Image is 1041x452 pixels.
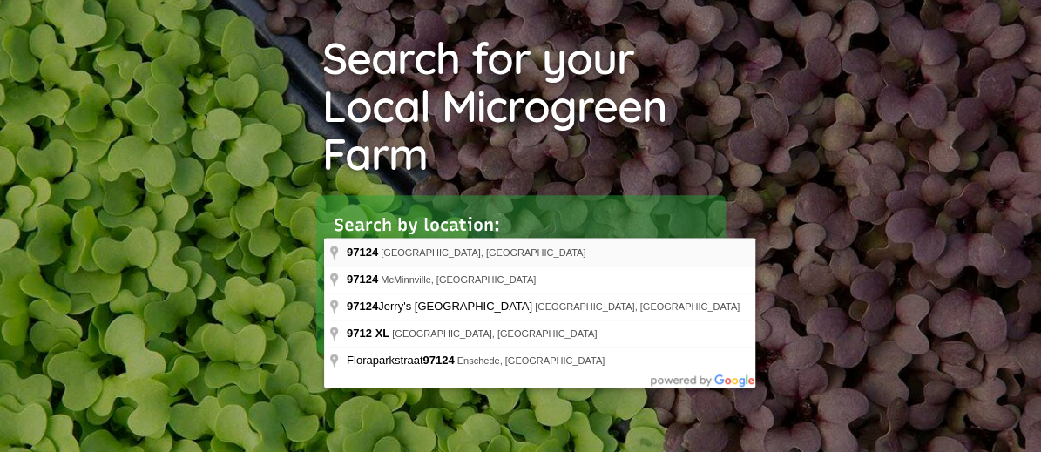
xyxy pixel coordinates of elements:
span: 9712 XL [347,327,389,340]
span: Jerry's [GEOGRAPHIC_DATA] [347,300,535,313]
span: [GEOGRAPHIC_DATA], [GEOGRAPHIC_DATA] [381,247,585,258]
span: [GEOGRAPHIC_DATA], [GEOGRAPHIC_DATA] [392,328,597,339]
span: Enschede, [GEOGRAPHIC_DATA] [457,355,605,366]
span: [GEOGRAPHIC_DATA], [GEOGRAPHIC_DATA] [535,301,740,312]
label: Search by location: [334,213,500,238]
span: McMinnville, [GEOGRAPHIC_DATA] [381,274,536,285]
span: 97124 [347,300,378,313]
span: 97124 [347,246,378,259]
h1: Search for your Local Microgreen Farm [322,34,719,178]
span: 97124 [422,354,454,367]
span: 97124 [347,273,378,286]
span: Floraparkstraat [347,354,457,367]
